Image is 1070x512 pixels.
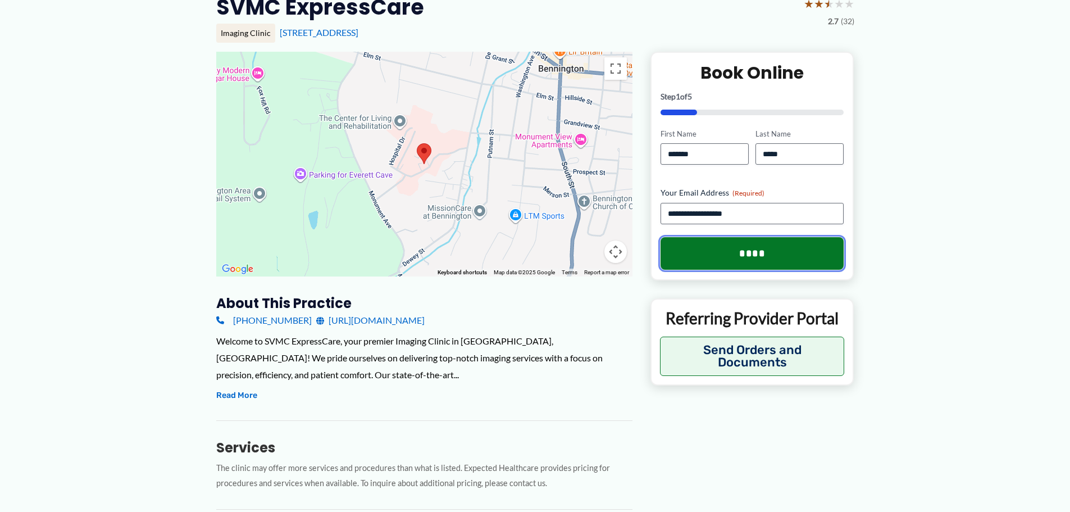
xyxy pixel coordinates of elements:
p: Referring Provider Portal [660,308,845,328]
a: Report a map error [584,269,629,275]
span: 5 [687,92,692,101]
button: Map camera controls [604,241,627,263]
button: Keyboard shortcuts [438,269,487,277]
p: The clinic may offer more services and procedures than what is listed. Expected Healthcare provid... [216,461,632,491]
div: Welcome to SVMC ExpressCare, your premier Imaging Clinic in [GEOGRAPHIC_DATA], [GEOGRAPHIC_DATA]!... [216,333,632,383]
button: Toggle fullscreen view [604,57,627,80]
div: Imaging Clinic [216,24,275,43]
label: Last Name [755,129,844,139]
button: Send Orders and Documents [660,337,845,376]
a: Terms (opens in new tab) [562,269,577,275]
img: Google [219,262,256,277]
span: Map data ©2025 Google [494,269,555,275]
button: Read More [216,389,257,402]
h3: Services [216,439,632,456]
span: (32) [841,14,854,29]
label: Your Email Address [661,187,844,198]
h2: Book Online [661,62,844,84]
a: [PHONE_NUMBER] [216,312,312,329]
span: 2.7 [828,14,839,29]
p: Step of [661,93,844,101]
a: Open this area in Google Maps (opens a new window) [219,262,256,277]
a: [STREET_ADDRESS] [280,27,358,38]
h3: About this practice [216,294,632,312]
span: (Required) [732,189,764,197]
span: 1 [676,92,680,101]
label: First Name [661,129,749,139]
a: [URL][DOMAIN_NAME] [316,312,425,329]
